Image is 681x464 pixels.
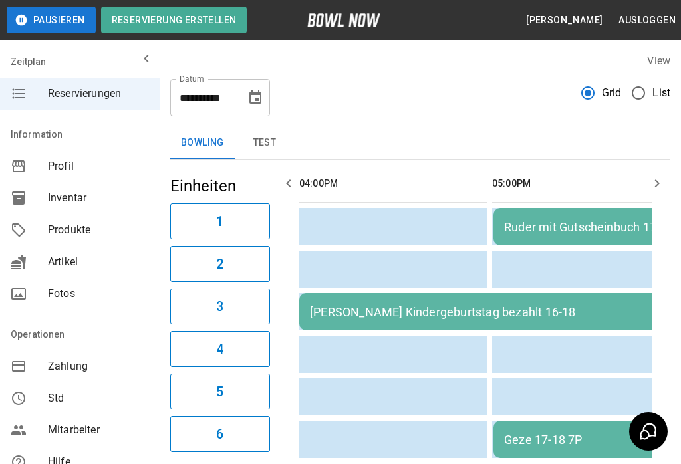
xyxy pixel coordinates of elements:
[170,289,270,324] button: 3
[48,222,149,238] span: Produkte
[170,246,270,282] button: 2
[48,158,149,174] span: Profil
[216,253,223,275] h6: 2
[48,286,149,302] span: Fotos
[504,433,672,447] div: Geze 17-18 7P
[235,127,295,159] button: test
[216,381,223,402] h6: 5
[7,7,96,33] button: Pausieren
[216,338,223,360] h6: 4
[216,211,223,232] h6: 1
[652,85,670,101] span: List
[307,13,380,27] img: logo
[299,165,487,203] th: 04:00PM
[170,203,270,239] button: 1
[647,55,670,67] label: View
[521,8,608,33] button: [PERSON_NAME]
[602,85,622,101] span: Grid
[492,165,680,203] th: 05:00PM
[170,175,270,197] h5: Einheiten
[242,84,269,111] button: Choose date, selected date is 19. Sep. 2025
[101,7,247,33] button: Reservierung erstellen
[170,416,270,452] button: 6
[48,390,149,406] span: Std
[613,8,681,33] button: Ausloggen
[216,296,223,317] h6: 3
[48,254,149,270] span: Artikel
[170,127,235,159] button: Bowling
[216,423,223,445] h6: 6
[170,331,270,367] button: 4
[170,374,270,409] button: 5
[48,86,149,102] span: Reservierungen
[48,422,149,438] span: Mitarbeiter
[310,305,672,319] div: [PERSON_NAME] Kindergeburtstag bezahlt 16-18
[48,358,149,374] span: Zahlung
[170,127,670,159] div: inventory tabs
[48,190,149,206] span: Inventar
